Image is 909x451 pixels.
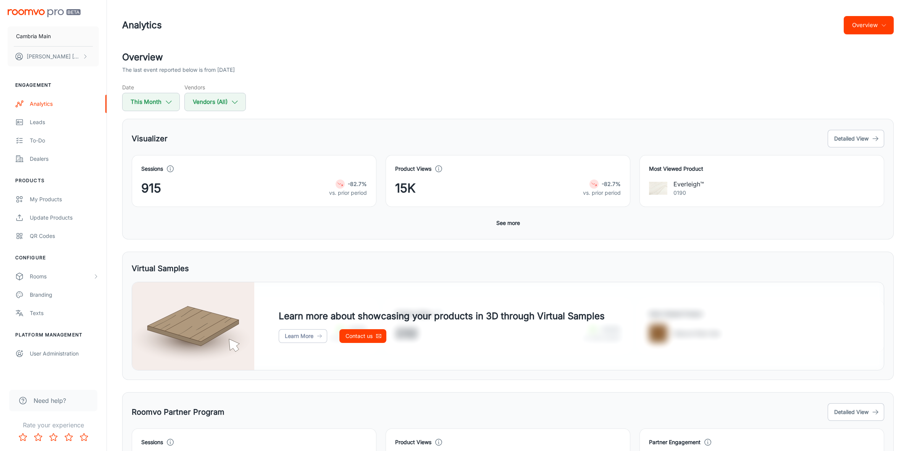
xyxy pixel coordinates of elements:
[46,430,61,445] button: Rate 3 star
[76,430,92,445] button: Rate 5 star
[122,83,180,91] h5: Date
[30,349,99,358] div: User Administration
[649,165,875,173] h4: Most Viewed Product
[649,438,701,446] h4: Partner Engagement
[122,18,162,32] h1: Analytics
[184,83,246,91] h5: Vendors
[31,430,46,445] button: Rate 2 star
[673,179,704,189] p: Everleigh™
[122,66,235,74] p: The last event reported below is from [DATE]
[30,213,99,222] div: Update Products
[828,130,884,147] button: Detailed View
[30,232,99,240] div: QR Codes
[8,9,81,17] img: Roomvo PRO Beta
[673,189,704,197] p: 0190
[30,136,99,145] div: To-do
[348,181,367,187] strong: -82.7%
[30,118,99,126] div: Leads
[30,155,99,163] div: Dealers
[132,406,224,418] h5: Roomvo Partner Program
[132,133,168,144] h5: Visualizer
[8,47,99,66] button: [PERSON_NAME] [PERSON_NAME]
[828,403,884,421] button: Detailed View
[8,26,99,46] button: Cambria Main
[30,195,99,204] div: My Products
[30,291,99,299] div: Branding
[141,179,161,197] span: 915
[184,93,246,111] button: Vendors (All)
[649,179,667,197] img: Everleigh™
[30,272,93,281] div: Rooms
[61,430,76,445] button: Rate 4 star
[279,309,605,323] h4: Learn more about showcasing your products in 3D through Virtual Samples
[395,179,416,197] span: 15K
[122,50,894,64] h2: Overview
[30,309,99,317] div: Texts
[583,189,621,197] p: vs. prior period
[34,396,66,405] span: Need help?
[27,52,81,61] p: [PERSON_NAME] [PERSON_NAME]
[339,329,386,343] a: Contact us
[16,32,51,40] p: Cambria Main
[122,93,180,111] button: This Month
[395,438,431,446] h4: Product Views
[602,181,621,187] strong: -82.7%
[279,329,327,343] a: Learn More
[395,165,431,173] h4: Product Views
[30,100,99,108] div: Analytics
[15,430,31,445] button: Rate 1 star
[329,189,367,197] p: vs. prior period
[141,165,163,173] h4: Sessions
[493,216,523,230] button: See more
[844,16,894,34] button: Overview
[141,438,163,446] h4: Sessions
[132,263,189,274] h5: Virtual Samples
[6,420,100,430] p: Rate your experience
